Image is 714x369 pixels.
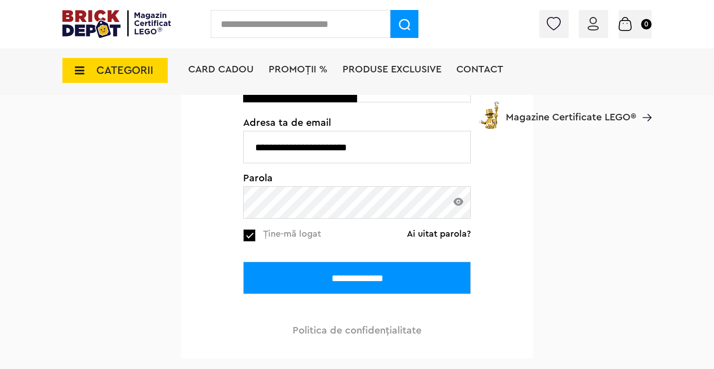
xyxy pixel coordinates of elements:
[641,19,652,29] small: 0
[343,64,441,74] a: Produse exclusive
[96,65,153,76] span: CATEGORII
[293,326,421,336] a: Politica de confidenţialitate
[407,229,471,239] a: Ai uitat parola?
[263,229,321,238] span: Ține-mă logat
[188,64,254,74] a: Card Cadou
[456,64,503,74] a: Contact
[636,99,652,109] a: Magazine Certificate LEGO®
[506,99,636,122] span: Magazine Certificate LEGO®
[243,173,471,183] span: Parola
[269,64,328,74] a: PROMOȚII %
